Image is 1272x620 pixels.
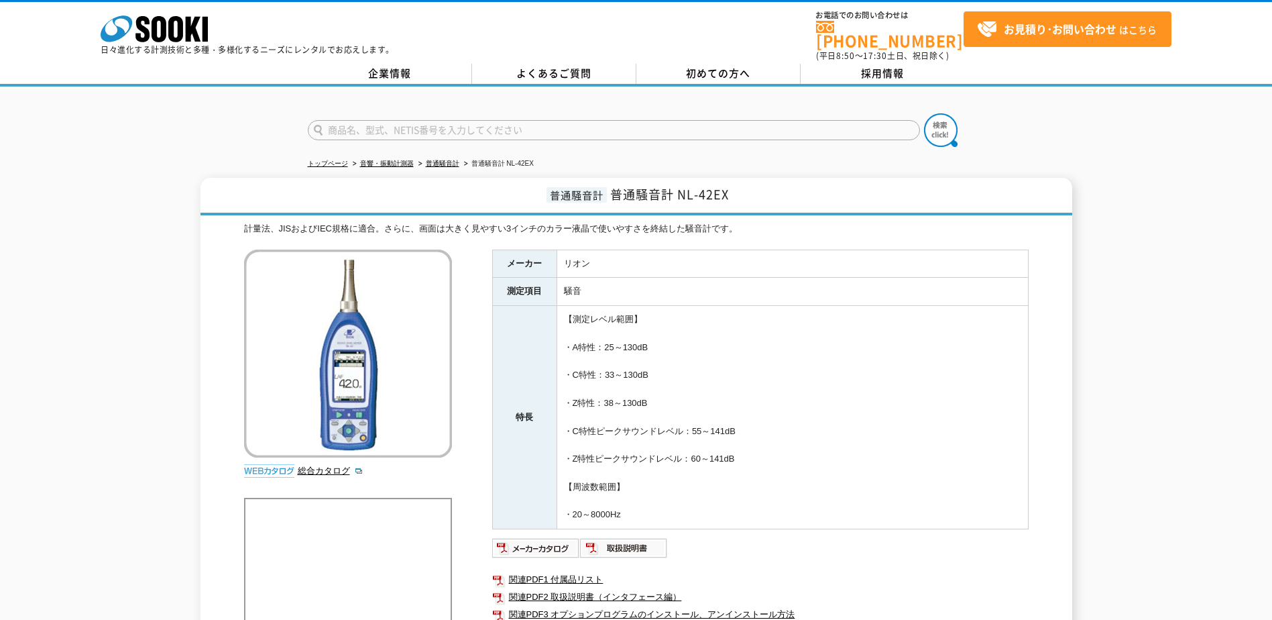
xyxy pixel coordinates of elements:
input: 商品名、型式、NETIS番号を入力してください [308,120,920,140]
span: お電話でのお問い合わせは [816,11,964,19]
img: 普通騒音計 NL-42EX [244,250,452,458]
td: 【測定レベル範囲】 ・A特性：25～130dB ・C特性：33～130dB ・Z特性：38～130dB ・C特性ピークサウンドレベル：55～141dB ・Z特性ピークサウンドレベル：60～141... [557,306,1028,529]
a: 関連PDF1 付属品リスト [492,571,1029,588]
a: お見積り･お問い合わせはこちら [964,11,1171,47]
span: (平日 ～ 土日、祝日除く) [816,50,949,62]
a: [PHONE_NUMBER] [816,21,964,48]
a: メーカーカタログ [492,546,580,556]
td: リオン [557,250,1028,278]
th: メーカー [492,250,557,278]
li: 普通騒音計 NL-42EX [461,157,534,171]
a: 関連PDF2 取扱説明書（インタフェース編） [492,588,1029,606]
a: 企業情報 [308,64,472,84]
th: 特長 [492,306,557,529]
span: 普通騒音計 NL-42EX [610,185,729,203]
span: 8:50 [836,50,855,62]
span: 普通騒音計 [546,187,607,203]
a: 採用情報 [801,64,965,84]
a: 取扱説明書 [580,546,668,556]
a: 初めての方へ [636,64,801,84]
a: トップページ [308,160,348,167]
span: はこちら [977,19,1157,40]
a: 音響・振動計測器 [360,160,414,167]
strong: お見積り･お問い合わせ [1004,21,1116,37]
a: よくあるご質問 [472,64,636,84]
img: webカタログ [244,464,294,478]
img: メーカーカタログ [492,537,580,559]
img: btn_search.png [924,113,958,147]
p: 日々進化する計測技術と多種・多様化するニーズにレンタルでお応えします。 [101,46,394,54]
div: 計量法、JISおよびIEC規格に適合。さらに、画面は大きく見やすい3インチのカラー液晶で使いやすさを終結した騒音計です。 [244,222,1029,236]
a: 普通騒音計 [426,160,459,167]
span: 17:30 [863,50,887,62]
span: 初めての方へ [686,66,750,81]
td: 騒音 [557,278,1028,306]
a: 総合カタログ [298,466,363,476]
th: 測定項目 [492,278,557,306]
img: 取扱説明書 [580,537,668,559]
